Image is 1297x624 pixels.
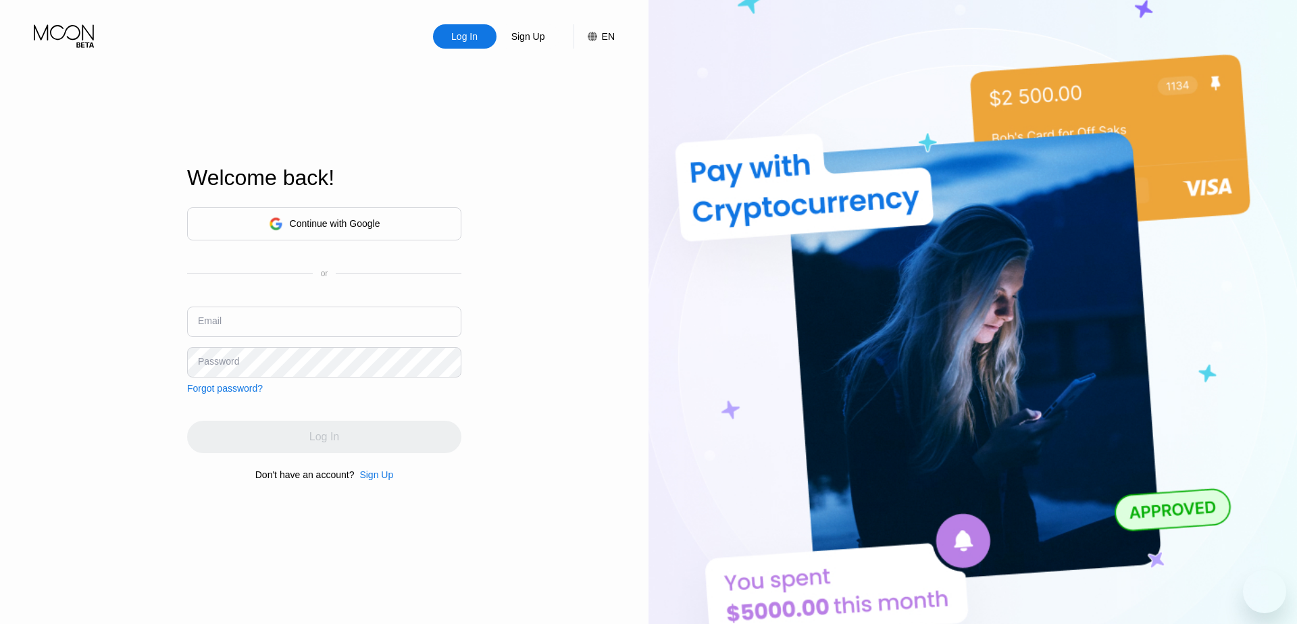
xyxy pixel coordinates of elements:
[450,30,479,43] div: Log In
[433,24,497,49] div: Log In
[290,218,380,229] div: Continue with Google
[255,469,355,480] div: Don't have an account?
[497,24,560,49] div: Sign Up
[187,383,263,394] div: Forgot password?
[510,30,546,43] div: Sign Up
[1243,570,1286,613] iframe: 启动消息传送窗口的按钮
[198,315,222,326] div: Email
[187,165,461,190] div: Welcome back!
[602,31,615,42] div: EN
[198,356,239,367] div: Password
[321,269,328,278] div: or
[574,24,615,49] div: EN
[354,469,393,480] div: Sign Up
[359,469,393,480] div: Sign Up
[187,207,461,240] div: Continue with Google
